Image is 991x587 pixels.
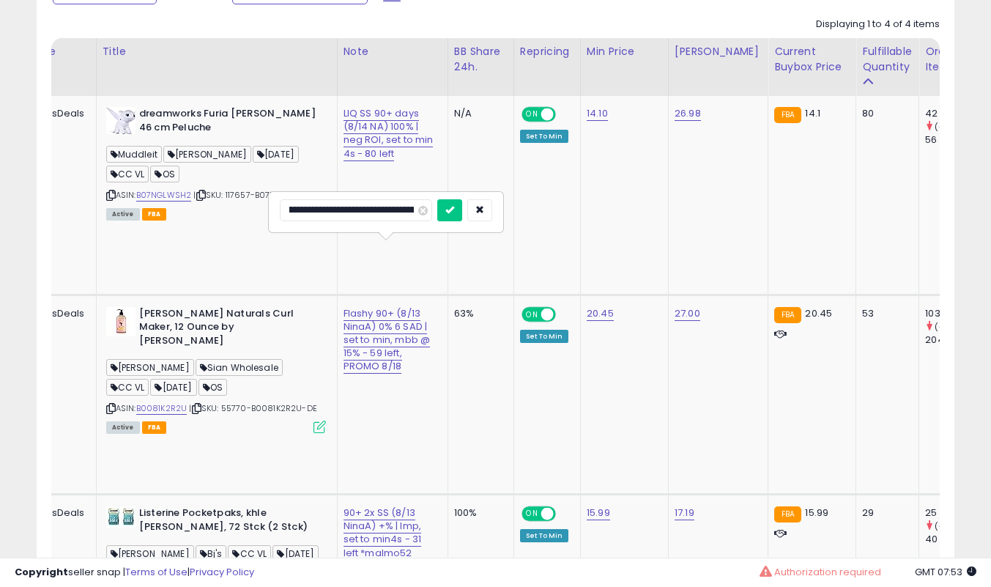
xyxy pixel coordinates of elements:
span: CC VL [106,166,149,182]
div: Min Price [587,44,662,59]
div: Displaying 1 to 4 of 4 items [816,18,940,32]
span: 20.45 [805,306,832,320]
a: LIQ SS 90+ days (8/14 NA) 100% | neg ROI, set to min 4s - 80 left [344,106,434,161]
a: Terms of Use [125,565,188,579]
span: All listings currently available for purchase on Amazon [106,208,140,221]
div: 100% [454,506,502,520]
a: B0081K2R2U [136,402,188,415]
span: CC VL [106,379,149,396]
div: ASIN: [106,307,326,432]
a: Flashy 90+ (8/13 NinaA) 0% 6 SAD | set to min, mbb @ 15% - 59 left, PROMO 8/18 [344,306,431,374]
div: N/A [454,107,502,120]
span: OS [198,379,227,396]
span: 14.1 [805,106,820,120]
div: Set To Min [520,130,569,143]
b: dreamworks Furia [PERSON_NAME] 46 cm Peluche [139,107,317,138]
span: [DATE] [150,379,196,396]
span: OFF [554,508,577,520]
span: All listings currently available for purchase on Amazon [106,421,140,434]
span: OS [150,166,179,182]
small: FBA [774,307,801,323]
span: FBA [142,208,167,221]
span: | SKU: 55770-B0081K2R2U-DE [189,402,316,414]
a: Privacy Policy [190,565,254,579]
span: ON [523,508,541,520]
strong: Copyright [15,565,68,579]
div: 29 [862,506,908,520]
b: Listerine Pocketpaks, khle [PERSON_NAME], 72 Stck (2 Stck) [139,506,317,537]
b: [PERSON_NAME] Naturals Curl Maker, 12 Ounce by [PERSON_NAME] [139,307,317,352]
a: 20.45 [587,306,614,321]
span: FBA [142,421,167,434]
span: Muddleit [106,146,162,163]
span: 2025-08-14 07:53 GMT [915,565,976,579]
div: [PERSON_NAME] [675,44,762,59]
small: FBA [774,107,801,123]
span: [PERSON_NAME] [163,146,251,163]
span: [DATE] [253,146,299,163]
div: Repricing [520,44,574,59]
div: BB Share 24h. [454,44,508,75]
small: (-37.5%) [935,520,970,532]
div: seller snap | | [15,566,254,580]
div: 80 [862,107,908,120]
div: 42 [925,107,984,120]
div: Set To Min [520,330,569,343]
a: 90+ 2x SS (8/13 NinaA) +% | lmp, set to min4s - 31 left *malmo52 [344,506,422,561]
div: Current Buybox Price [774,44,850,75]
span: Sian Wholesale [196,359,283,376]
a: B07NGLWSH2 [136,189,192,202]
img: 31OaFo893LL._SL40_.jpg [106,307,136,336]
a: 26.98 [675,106,701,121]
a: 17.19 [675,506,694,520]
a: 14.10 [587,106,608,121]
span: OFF [554,308,577,320]
small: (-49.51%) [935,321,973,333]
span: ON [523,108,541,121]
div: 56 [925,133,984,147]
span: ON [523,308,541,320]
div: ASIN: [106,107,326,218]
a: 15.99 [587,506,610,520]
span: | SKU: 117657-B07NGLWSH2-IT [193,189,321,201]
div: Set To Min [520,529,569,542]
a: 27.00 [675,306,700,321]
img: 51G1ZmwJ+vL._SL40_.jpg [106,506,136,528]
div: Ordered Items [925,44,979,75]
span: [PERSON_NAME] [106,359,194,376]
small: FBA [774,506,801,523]
div: 25 [925,506,984,520]
div: 40 [925,533,984,546]
div: Title [103,44,331,59]
span: 15.99 [805,506,828,520]
div: Note [344,44,442,59]
span: OFF [554,108,577,121]
div: 63% [454,307,502,320]
div: 204 [925,333,984,347]
div: 53 [862,307,908,320]
small: (-25%) [935,121,964,133]
img: 41+ijGqiBcL._SL40_.jpg [106,107,136,134]
div: 103 [925,307,984,320]
div: Fulfillable Quantity [862,44,913,75]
